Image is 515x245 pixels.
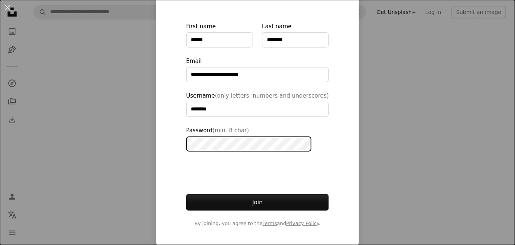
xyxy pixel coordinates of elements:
span: (min. 8 char) [213,127,249,134]
input: Username(only letters, numbers and underscores) [186,102,329,117]
input: Password(min. 8 char) [186,136,311,152]
label: Last name [262,22,329,47]
a: Terms [262,220,277,226]
span: (only letters, numbers and underscores) [215,92,329,99]
label: Username [186,91,329,117]
label: First name [186,22,253,47]
input: Email [186,67,329,82]
a: Privacy Policy [286,220,319,226]
span: By joining, you agree to the and . [186,220,329,227]
label: Email [186,57,329,82]
input: First name [186,32,253,47]
label: Password [186,126,329,152]
button: Join [186,194,329,211]
input: Last name [262,32,329,47]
